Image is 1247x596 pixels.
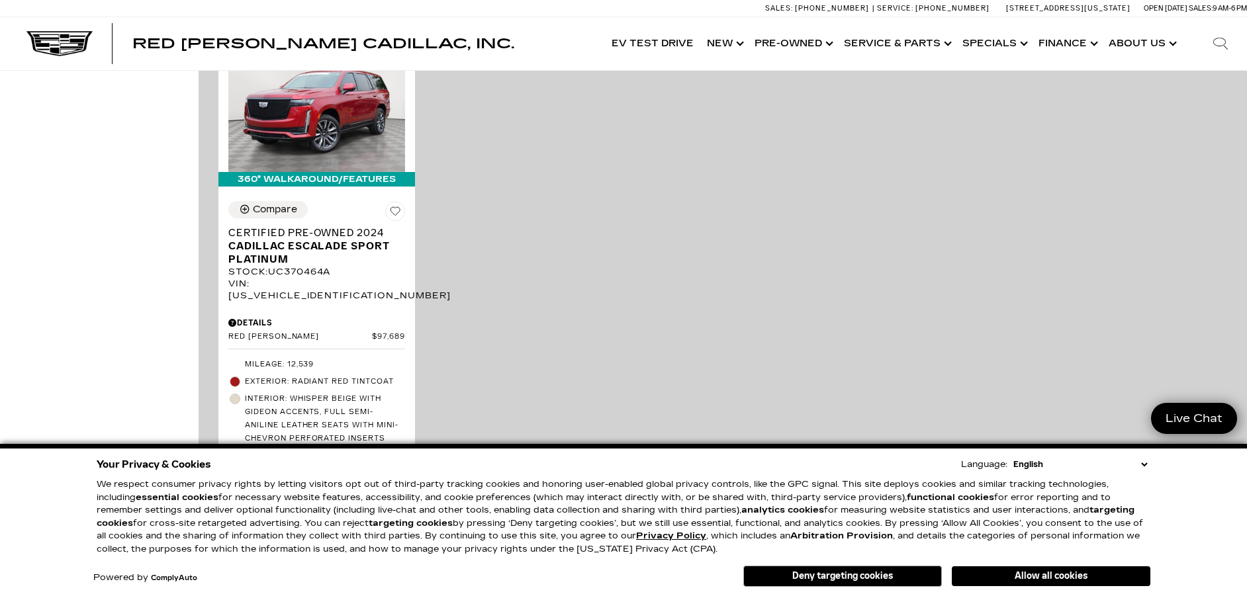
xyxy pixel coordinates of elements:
strong: essential cookies [136,492,218,503]
span: Sales: [1189,4,1213,13]
a: Finance [1032,17,1102,70]
a: Service & Parts [837,17,956,70]
li: Mileage: 12,539 [228,356,405,373]
div: 360° WalkAround/Features [218,172,415,187]
span: Cadillac Escalade Sport Platinum [228,239,395,266]
p: We respect consumer privacy rights by letting visitors opt out of third-party tracking cookies an... [97,478,1150,556]
button: Save Vehicle [385,201,405,226]
a: Red [PERSON_NAME] Cadillac, Inc. [132,37,514,50]
a: Service: [PHONE_NUMBER] [872,5,993,12]
button: Compare Vehicle [228,201,308,218]
a: Certified Pre-Owned 2024Cadillac Escalade Sport Platinum [228,226,405,266]
span: Interior: Whisper Beige with Gideon accents, Full semi-aniline leather seats with mini-chevron pe... [245,392,405,445]
strong: analytics cookies [741,505,824,515]
span: Red [PERSON_NAME] [228,332,372,342]
a: About Us [1102,17,1181,70]
span: Sales: [765,4,793,13]
strong: targeting cookies [97,505,1134,529]
div: VIN: [US_VEHICLE_IDENTIFICATION_NUMBER] [228,278,405,302]
div: Search [1194,17,1247,70]
span: Your Privacy & Cookies [97,455,211,474]
div: Language: [961,460,1007,469]
span: 9 AM-6 PM [1213,4,1247,13]
button: Deny targeting cookies [743,566,942,587]
a: New [700,17,748,70]
select: Language Select [1010,458,1150,471]
div: Pricing Details - Certified Pre-Owned 2024 Cadillac Escalade Sport Platinum [228,317,405,329]
div: Compare [253,204,297,216]
span: Service: [877,4,913,13]
div: Powered by [93,574,197,582]
span: Red [PERSON_NAME] Cadillac, Inc. [132,36,514,52]
span: Certified Pre-Owned 2024 [228,226,395,239]
span: [PHONE_NUMBER] [795,4,869,13]
span: Exterior: Radiant Red Tintcoat [245,375,405,388]
span: Live Chat [1159,411,1229,426]
span: [PHONE_NUMBER] [915,4,990,13]
a: EV Test Drive [605,17,700,70]
strong: targeting cookies [369,518,453,529]
strong: functional cookies [907,492,994,503]
button: Allow all cookies [952,566,1150,586]
a: Pre-Owned [748,17,837,70]
a: Red [PERSON_NAME] $97,689 [228,332,405,342]
a: Specials [956,17,1032,70]
strong: Arbitration Provision [790,531,893,541]
a: Sales: [PHONE_NUMBER] [765,5,872,12]
a: ComplyAuto [151,574,197,582]
span: Open [DATE] [1144,4,1187,13]
u: Privacy Policy [636,531,706,541]
a: [STREET_ADDRESS][US_STATE] [1006,4,1131,13]
div: Stock : UC370464A [228,266,405,278]
span: $97,689 [372,332,405,342]
img: 2024 Cadillac Escalade Sport Platinum [228,40,405,172]
img: Cadillac Dark Logo with Cadillac White Text [26,31,93,56]
a: Live Chat [1151,403,1237,434]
